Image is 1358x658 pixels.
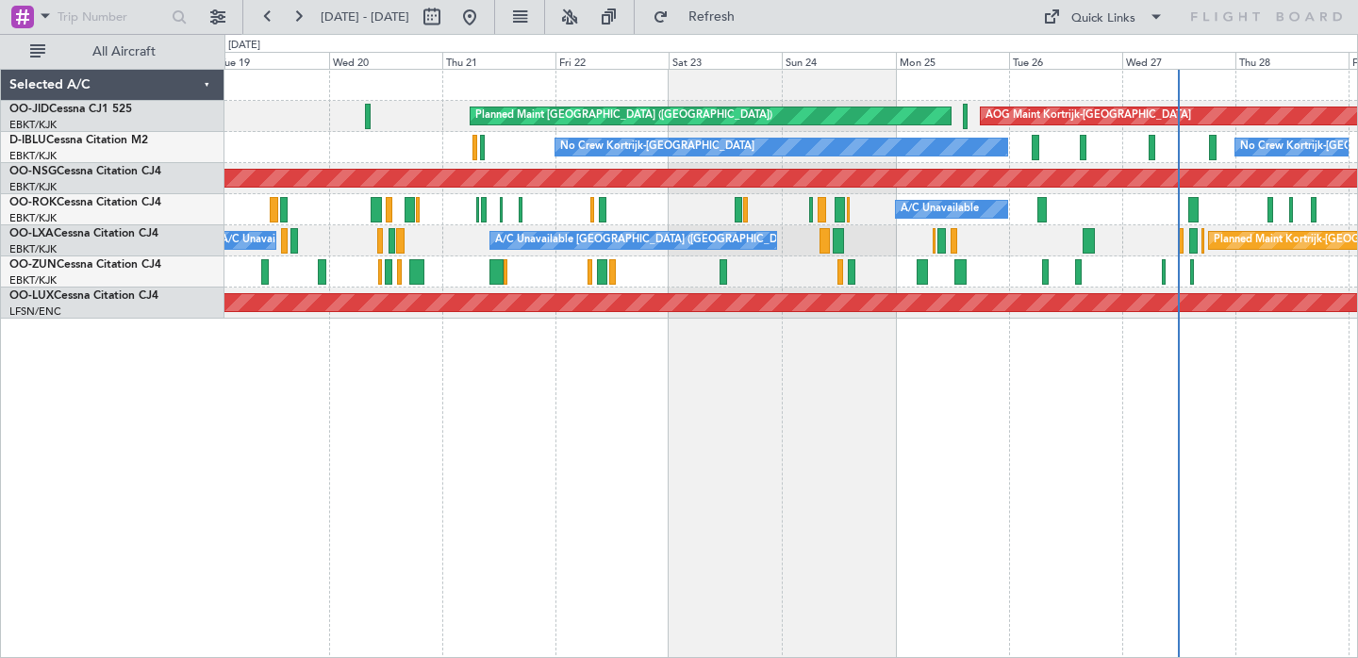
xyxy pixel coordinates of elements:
a: OO-NSGCessna Citation CJ4 [9,166,161,177]
span: OO-ZUN [9,259,57,271]
div: Thu 28 [1235,52,1349,69]
span: OO-LXA [9,228,54,239]
div: A/C Unavailable [GEOGRAPHIC_DATA] ([GEOGRAPHIC_DATA] National) [495,226,846,255]
button: Quick Links [1034,2,1173,32]
span: OO-JID [9,104,49,115]
span: Refresh [672,10,752,24]
span: All Aircraft [49,45,199,58]
a: EBKT/KJK [9,149,57,163]
button: All Aircraft [21,37,205,67]
div: Tue 26 [1009,52,1122,69]
div: A/C Unavailable [901,195,979,223]
a: OO-LXACessna Citation CJ4 [9,228,158,239]
a: EBKT/KJK [9,242,57,256]
a: EBKT/KJK [9,273,57,288]
div: Sat 23 [669,52,782,69]
input: Trip Number [58,3,166,31]
span: OO-LUX [9,290,54,302]
a: OO-ZUNCessna Citation CJ4 [9,259,161,271]
div: Fri 22 [555,52,669,69]
a: OO-JIDCessna CJ1 525 [9,104,132,115]
div: Quick Links [1071,9,1135,28]
div: Wed 27 [1122,52,1235,69]
div: Thu 21 [442,52,555,69]
div: [DATE] [228,38,260,54]
div: No Crew Kortrijk-[GEOGRAPHIC_DATA] [560,133,754,161]
div: Planned Maint [GEOGRAPHIC_DATA] ([GEOGRAPHIC_DATA]) [475,102,772,130]
div: Mon 25 [896,52,1009,69]
a: EBKT/KJK [9,180,57,194]
button: Refresh [644,2,757,32]
span: D-IBLU [9,135,46,146]
div: Tue 19 [216,52,329,69]
span: OO-ROK [9,197,57,208]
a: EBKT/KJK [9,118,57,132]
a: LFSN/ENC [9,304,61,319]
span: [DATE] - [DATE] [321,8,409,25]
div: AOG Maint Kortrijk-[GEOGRAPHIC_DATA] [985,102,1191,130]
a: EBKT/KJK [9,211,57,225]
a: D-IBLUCessna Citation M2 [9,135,148,146]
a: OO-ROKCessna Citation CJ4 [9,197,161,208]
div: Sun 24 [782,52,895,69]
div: Wed 20 [329,52,442,69]
span: OO-NSG [9,166,57,177]
a: OO-LUXCessna Citation CJ4 [9,290,158,302]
